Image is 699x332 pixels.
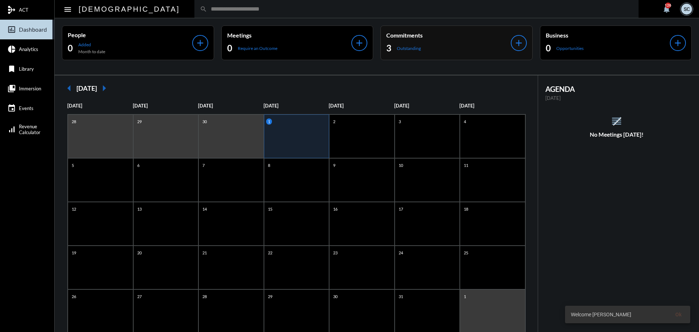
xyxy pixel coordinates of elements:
[201,162,206,168] p: 7
[459,103,525,109] p: [DATE]
[665,3,671,8] div: 126
[546,42,551,54] h2: 0
[79,3,180,15] h2: [DEMOGRAPHIC_DATA]
[19,124,40,135] span: Revenue Calculator
[7,84,16,93] mat-icon: collections_bookmark
[397,118,403,125] p: 3
[462,250,470,256] p: 25
[135,118,143,125] p: 29
[200,5,207,13] mat-icon: search
[19,46,38,52] span: Analytics
[201,250,209,256] p: 21
[331,118,337,125] p: 2
[70,250,78,256] p: 19
[397,46,421,51] p: Outstanding
[68,42,73,54] h2: 0
[7,65,16,73] mat-icon: bookmark
[19,7,28,13] span: ACT
[329,103,394,109] p: [DATE]
[19,105,33,111] span: Events
[538,131,696,138] h5: No Meetings [DATE]!
[7,45,16,54] mat-icon: pie_chart
[198,103,264,109] p: [DATE]
[556,46,584,51] p: Opportunities
[227,42,232,54] h2: 0
[201,118,209,125] p: 30
[135,206,143,212] p: 13
[78,49,105,54] p: Month to date
[386,42,391,54] h2: 3
[135,293,143,300] p: 27
[97,81,111,95] mat-icon: arrow_right
[62,81,76,95] mat-icon: arrow_left
[7,104,16,113] mat-icon: event
[133,103,198,109] p: [DATE]
[670,308,687,321] button: Ok
[201,293,209,300] p: 28
[70,118,78,125] p: 28
[386,32,511,39] p: Commitments
[60,2,75,16] button: Toggle sidenav
[19,66,34,72] span: Library
[135,162,141,168] p: 6
[266,162,272,168] p: 8
[266,293,274,300] p: 29
[19,86,41,91] span: Immersion
[238,46,277,51] p: Require an Outcome
[462,118,468,125] p: 4
[462,162,470,168] p: 11
[673,38,683,48] mat-icon: add
[70,293,78,300] p: 26
[331,206,339,212] p: 16
[135,250,143,256] p: 20
[266,206,274,212] p: 15
[514,38,524,48] mat-icon: add
[681,4,692,15] div: SC
[70,206,78,212] p: 12
[611,115,623,127] mat-icon: reorder
[397,162,405,168] p: 10
[195,38,205,48] mat-icon: add
[227,32,352,39] p: Meetings
[571,311,631,318] span: Welcome [PERSON_NAME]
[19,26,47,33] span: Dashboard
[201,206,209,212] p: 14
[397,250,405,256] p: 24
[462,206,470,212] p: 18
[264,103,329,109] p: [DATE]
[331,162,337,168] p: 9
[331,250,339,256] p: 23
[545,95,688,101] p: [DATE]
[266,118,272,125] p: 1
[397,293,405,300] p: 31
[70,162,76,168] p: 5
[354,38,364,48] mat-icon: add
[545,85,688,93] h2: AGENDA
[68,31,192,38] p: People
[546,32,670,39] p: Business
[67,103,133,109] p: [DATE]
[266,250,274,256] p: 22
[397,206,405,212] p: 17
[462,293,468,300] p: 1
[394,103,460,109] p: [DATE]
[331,293,339,300] p: 30
[7,25,16,34] mat-icon: insert_chart_outlined
[76,84,97,92] h2: [DATE]
[63,5,72,14] mat-icon: Side nav toggle icon
[675,312,682,317] span: Ok
[7,5,16,14] mat-icon: mediation
[78,42,105,47] p: Added
[7,125,16,134] mat-icon: signal_cellular_alt
[662,5,671,13] mat-icon: notifications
